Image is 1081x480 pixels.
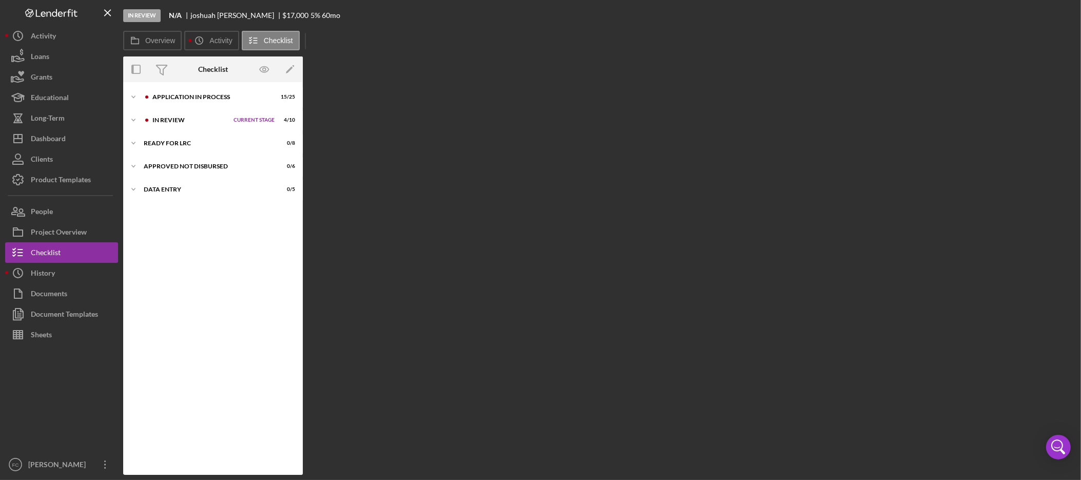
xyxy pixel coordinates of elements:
[5,324,118,345] button: Sheets
[5,222,118,242] button: Project Overview
[5,169,118,190] button: Product Templates
[31,222,87,245] div: Project Overview
[5,87,118,108] button: Educational
[123,9,161,22] div: In Review
[152,94,269,100] div: Application In Process
[31,263,55,286] div: History
[31,149,53,172] div: Clients
[5,46,118,67] button: Loans
[5,283,118,304] button: Documents
[31,26,56,49] div: Activity
[31,169,91,193] div: Product Templates
[5,26,118,46] button: Activity
[5,201,118,222] button: People
[198,65,228,73] div: Checklist
[31,242,61,265] div: Checklist
[169,11,182,20] b: N/A
[209,36,232,45] label: Activity
[5,263,118,283] button: History
[322,11,340,20] div: 60 mo
[31,283,67,306] div: Documents
[12,462,19,468] text: FC
[145,36,175,45] label: Overview
[277,94,295,100] div: 15 / 25
[234,117,275,123] span: Current Stage
[283,11,309,20] span: $17,000
[5,108,118,128] button: Long-Term
[31,67,52,90] div: Grants
[31,324,52,348] div: Sheets
[31,304,98,327] div: Document Templates
[264,36,293,45] label: Checklist
[311,11,320,20] div: 5 %
[1046,435,1071,459] div: Open Intercom Messenger
[152,117,228,123] div: In Review
[277,163,295,169] div: 0 / 6
[242,31,300,50] button: Checklist
[31,128,66,151] div: Dashboard
[5,242,118,263] button: Checklist
[184,31,239,50] button: Activity
[5,454,118,475] button: FC[PERSON_NAME]
[144,163,269,169] div: Approved Not Disbursed
[5,149,118,169] button: Clients
[31,46,49,69] div: Loans
[277,140,295,146] div: 0 / 8
[277,117,295,123] div: 4 / 10
[31,87,69,110] div: Educational
[144,186,269,193] div: Data Entry
[31,201,53,224] div: People
[31,108,65,131] div: Long-Term
[5,67,118,87] button: Grants
[144,140,269,146] div: Ready for LRC
[5,128,118,149] button: Dashboard
[5,304,118,324] button: Document Templates
[123,31,182,50] button: Overview
[26,454,92,477] div: [PERSON_NAME]
[277,186,295,193] div: 0 / 5
[190,11,283,20] div: joshuah [PERSON_NAME]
